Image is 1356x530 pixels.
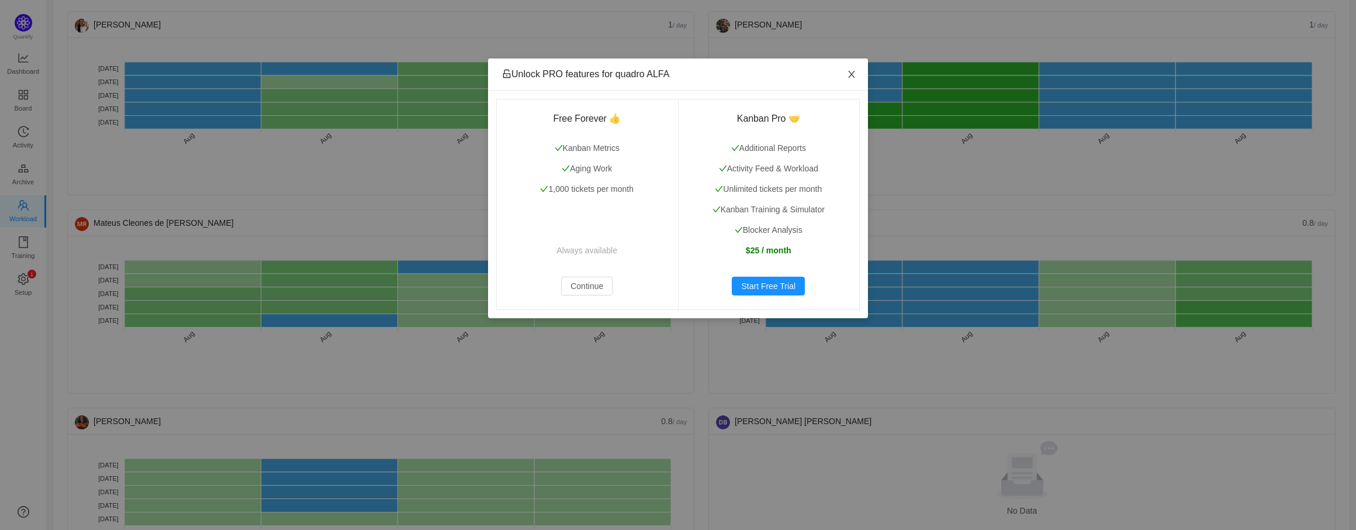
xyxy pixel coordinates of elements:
[692,204,846,216] p: Kanban Training & Simulator
[715,185,723,193] i: icon: check
[735,226,743,234] i: icon: check
[561,277,613,295] button: Continue
[719,164,727,173] i: icon: check
[510,245,664,257] p: Always available
[540,185,548,193] i: icon: check
[502,69,669,79] span: Unlock PRO features for quadro ALFA
[692,113,846,125] h3: Kanban Pro 🤝
[510,113,664,125] h3: Free Forever 👍
[510,142,664,154] p: Kanban Metrics
[847,70,856,79] i: icon: close
[555,144,563,152] i: icon: check
[732,277,805,295] button: Start Free Trial
[510,163,664,175] p: Aging Work
[502,69,511,78] i: icon: unlock
[692,183,846,195] p: Unlimited tickets per month
[692,163,846,175] p: Activity Feed & Workload
[692,142,846,154] p: Additional Reports
[835,58,868,91] button: Close
[562,164,570,173] i: icon: check
[712,205,721,214] i: icon: check
[746,246,791,255] strong: $25 / month
[540,184,634,194] span: 1,000 tickets per month
[731,144,739,152] i: icon: check
[692,224,846,236] p: Blocker Analysis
